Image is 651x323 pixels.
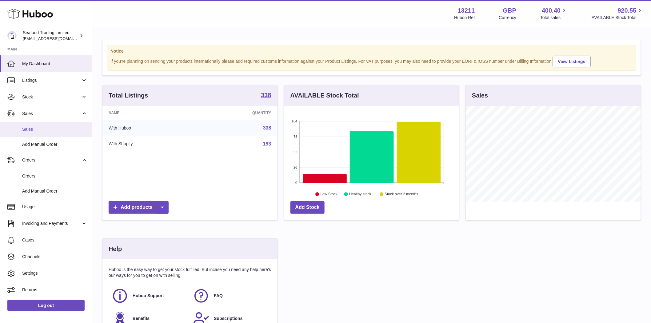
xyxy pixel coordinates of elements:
[102,106,197,120] th: Name
[553,56,591,67] a: View Listings
[22,204,87,210] span: Usage
[503,6,516,15] strong: GBP
[102,136,197,152] td: With Shopify
[197,106,278,120] th: Quantity
[22,188,87,194] span: Add Manual Order
[110,55,633,67] div: If you're planning on sending your products internationally please add required customs informati...
[349,192,372,197] text: Healthy stock
[214,293,223,299] span: FAQ
[7,31,17,40] img: internalAdmin-13211@internal.huboo.com
[263,125,271,130] a: 338
[542,6,561,15] span: 400.40
[618,6,637,15] span: 920.55
[540,15,568,21] span: Total sales
[23,30,78,42] div: Seafood Trading Limited
[22,78,81,83] span: Listings
[592,15,644,21] span: AVAILABLE Stock Total
[22,254,87,260] span: Channels
[193,288,268,304] a: FAQ
[109,267,271,278] p: Huboo is the easy way to get your stock fulfilled. But incase you need any help here's our ways f...
[292,119,297,123] text: 104
[321,192,338,197] text: Low Stock
[109,91,148,100] h3: Total Listings
[499,15,517,21] div: Currency
[454,15,475,21] div: Huboo Ref
[23,36,90,41] span: [EMAIL_ADDRESS][DOMAIN_NAME]
[294,135,297,138] text: 78
[290,201,325,214] a: Add Stock
[294,165,297,169] text: 26
[22,221,81,226] span: Invoicing and Payments
[133,316,150,321] span: Benefits
[458,6,475,15] strong: 13211
[109,245,122,253] h3: Help
[263,141,271,146] a: 193
[385,192,418,197] text: Stock over 2 months
[472,91,488,100] h3: Sales
[295,181,297,185] text: 0
[112,288,187,304] a: Huboo Support
[214,316,242,321] span: Subscriptions
[109,201,169,214] a: Add products
[22,270,87,276] span: Settings
[294,150,297,154] text: 52
[22,61,87,67] span: My Dashboard
[22,173,87,179] span: Orders
[592,6,644,21] a: 920.55 AVAILABLE Stock Total
[22,237,87,243] span: Cases
[290,91,359,100] h3: AVAILABLE Stock Total
[22,157,81,163] span: Orders
[22,142,87,147] span: Add Manual Order
[261,92,271,98] strong: 338
[540,6,568,21] a: 400.40 Total sales
[22,287,87,293] span: Returns
[110,48,633,54] strong: Notice
[22,94,81,100] span: Stock
[261,92,271,99] a: 338
[7,300,85,311] a: Log out
[102,120,197,136] td: With Huboo
[22,126,87,132] span: Sales
[133,293,164,299] span: Huboo Support
[22,111,81,117] span: Sales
